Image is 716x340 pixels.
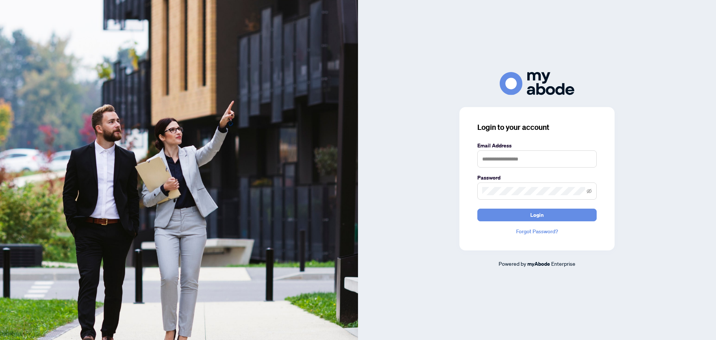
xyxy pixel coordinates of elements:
[477,174,597,182] label: Password
[551,260,575,267] span: Enterprise
[477,122,597,132] h3: Login to your account
[587,188,592,194] span: eye-invisible
[499,260,526,267] span: Powered by
[477,227,597,235] a: Forgot Password?
[530,209,544,221] span: Login
[500,72,574,95] img: ma-logo
[477,209,597,221] button: Login
[477,141,597,150] label: Email Address
[527,260,550,268] a: myAbode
